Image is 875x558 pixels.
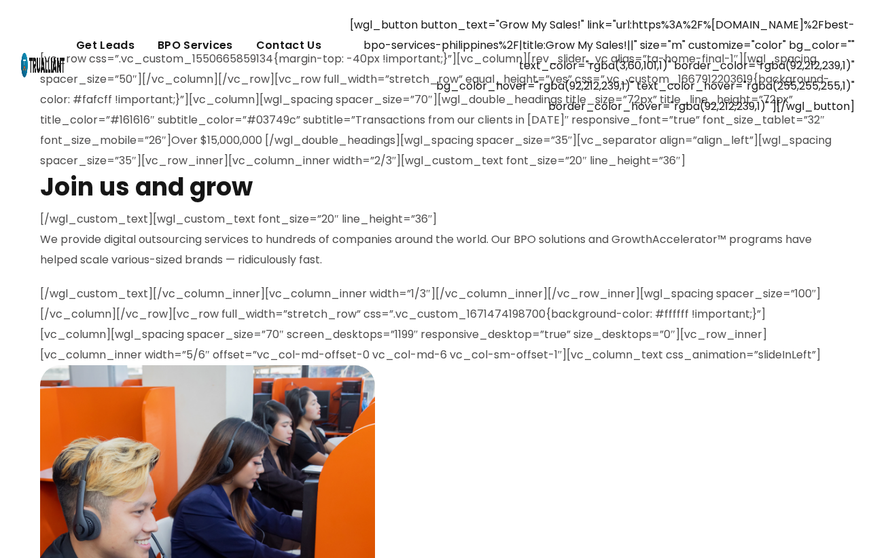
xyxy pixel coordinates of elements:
span: BPO Services [158,35,233,56]
div: [wgl_button button_text="Grow My Sales!" link="url:https%3A%2F%[DOMAIN_NAME]%2Fbest-bpo-services-... [333,15,855,117]
h2: Join us and grow [40,171,835,204]
span: Contact Us [256,35,321,56]
a: BPO Services [146,12,245,79]
a: Contact Us [245,12,333,79]
span: Get Leads [76,35,135,56]
p: We provide digital outsourcing services to hundreds of companies around the world. Our BPO soluti... [40,229,835,270]
a: Get Leads [65,12,146,79]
